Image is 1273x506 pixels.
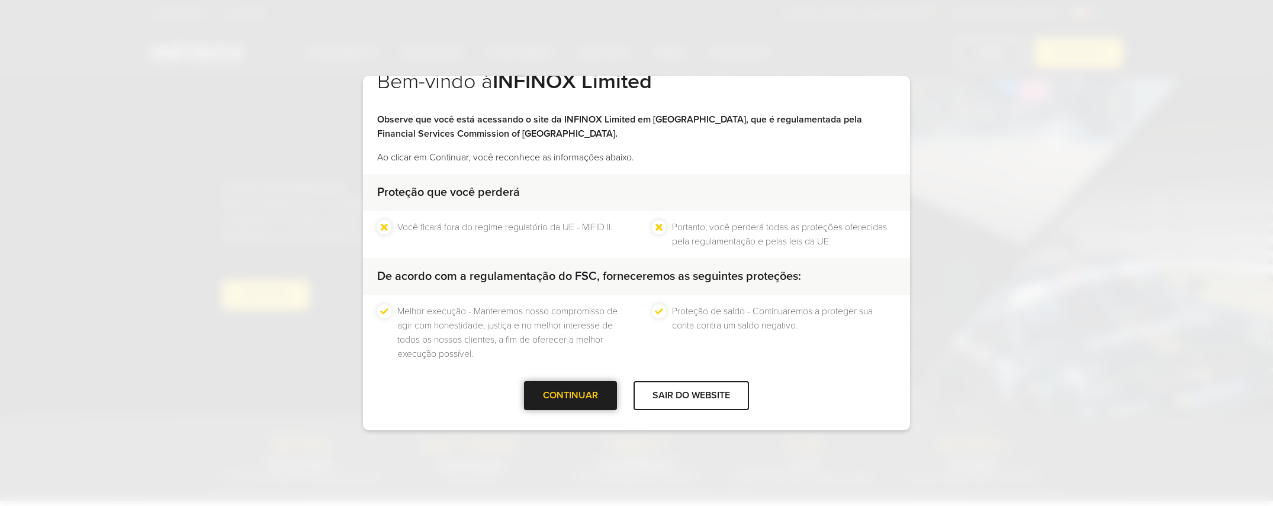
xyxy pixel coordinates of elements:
[493,69,652,94] strong: INFINOX Limited
[377,69,896,112] h2: Bem-vindo à
[377,269,801,283] strong: De acordo com a regulamentação do FSC, forneceremos as seguintes proteções:
[634,381,749,410] div: SAIR DO WEBSITE
[672,220,896,249] li: Portanto, você perderá todas as proteções oferecidas pela regulamentação e pelas leis da UE.
[397,304,621,361] li: Melhor execução - Manteremos nosso compromisso de agir com honestidade, justiça e no melhor inter...
[397,220,612,249] li: Você ficará fora do regime regulatório da UE - MiFID II.
[672,304,896,361] li: Proteção de saldo - Continuaremos a proteger sua conta contra um saldo negativo.
[377,114,862,140] strong: Observe que você está acessando o site da INFINOX Limited em [GEOGRAPHIC_DATA], que é regulamenta...
[524,381,617,410] div: CONTINUAR
[377,185,520,199] strong: Proteção que você perderá
[377,150,896,165] p: Ao clicar em Continuar, você reconhece as informações abaixo.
